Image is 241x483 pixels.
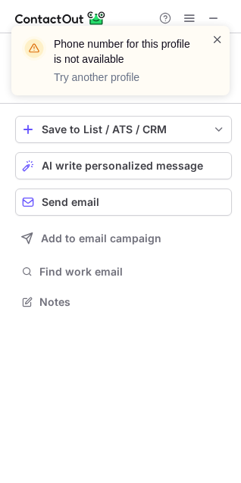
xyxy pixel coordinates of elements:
[15,189,232,216] button: Send email
[42,196,99,208] span: Send email
[41,232,161,245] span: Add to email campaign
[39,265,226,279] span: Find work email
[15,116,232,143] button: save-profile-one-click
[15,152,232,179] button: AI write personalized message
[54,70,193,85] p: Try another profile
[15,225,232,252] button: Add to email campaign
[15,291,232,313] button: Notes
[42,160,203,172] span: AI write personalized message
[39,295,226,309] span: Notes
[15,261,232,282] button: Find work email
[54,36,193,67] header: Phone number for this profile is not available
[42,123,205,136] div: Save to List / ATS / CRM
[15,9,106,27] img: ContactOut v5.3.10
[22,36,46,61] img: warning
